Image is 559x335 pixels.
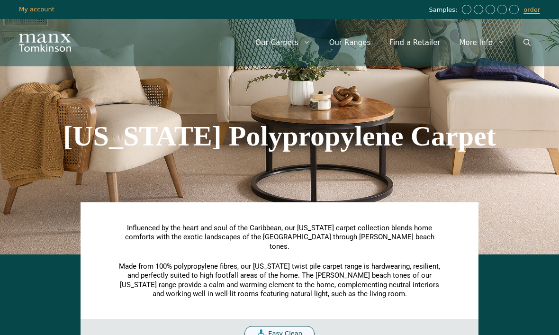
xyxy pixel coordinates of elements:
a: Our Carpets [246,28,320,57]
a: Open Search Bar [514,28,540,57]
a: Find a Retailer [380,28,450,57]
h1: [US_STATE] Polypropylene Carpet [14,122,545,150]
span: Samples: [429,6,460,14]
a: Our Ranges [320,28,380,57]
a: order [523,6,540,14]
a: My account [19,6,54,13]
a: More Info [450,28,514,57]
span: Influenced by the heart and soul of the Caribbean, our [US_STATE] carpet collection blends home c... [125,224,434,251]
span: Made from 100% polypropylene fibres, our [US_STATE] twist pile carpet range is hardwearing, resil... [119,262,440,299]
nav: Primary [246,28,540,57]
img: Manx Tomkinson [19,34,71,52]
